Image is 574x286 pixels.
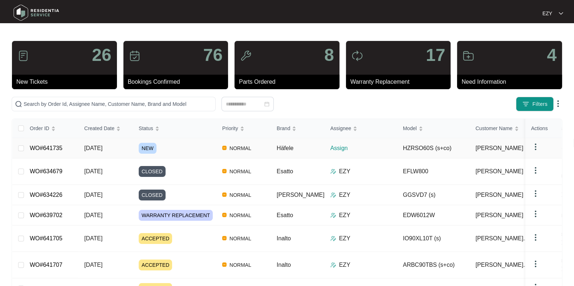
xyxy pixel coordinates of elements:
a: WO#634226 [30,192,62,198]
img: icon [351,50,363,62]
span: [DATE] [84,235,102,241]
td: ARBC90TBS (s+co) [397,252,470,278]
td: EDW6012W [397,205,470,225]
th: Priority [216,119,271,138]
img: residentia service logo [11,2,62,24]
span: Inalto [277,235,291,241]
img: dropdown arrow [531,189,540,198]
span: [DATE] [84,262,102,268]
p: EZY [339,191,350,199]
p: 17 [426,46,445,64]
p: Need Information [461,78,562,86]
span: [PERSON_NAME]... [476,261,528,269]
span: Created Date [84,124,114,132]
a: WO#634679 [30,168,62,174]
span: [PERSON_NAME] [476,191,524,199]
span: [DATE] [84,192,102,198]
input: Search by Order Id, Assignee Name, Customer Name, Brand and Model [24,100,212,108]
img: Vercel Logo [222,169,227,173]
span: Status [139,124,153,132]
th: Created Date [78,119,133,138]
p: 76 [203,46,223,64]
span: Esatto [277,212,293,218]
span: Priority [222,124,238,132]
span: [PERSON_NAME]... [476,234,528,243]
p: EZY [339,167,350,176]
img: Vercel Logo [222,192,227,197]
img: icon [240,50,252,62]
a: WO#641707 [30,262,62,268]
p: 8 [324,46,334,64]
th: Brand [271,119,325,138]
a: WO#641735 [30,145,62,151]
td: EFLW800 [397,158,470,185]
span: NEW [139,143,156,154]
th: Customer Name [470,119,542,138]
span: CLOSED [139,190,166,200]
span: NORMAL [227,191,254,199]
span: WARRANTY REPLACEMENT [139,210,213,221]
a: WO#641705 [30,235,62,241]
img: dropdown arrow [531,260,540,268]
span: [PERSON_NAME] [476,167,524,176]
span: [PERSON_NAME] [476,144,524,153]
span: [PERSON_NAME] [277,192,325,198]
img: Assigner Icon [330,169,336,174]
img: Assigner Icon [330,212,336,218]
img: dropdown arrow [531,166,540,175]
span: Esatto [277,168,293,174]
th: Status [133,119,216,138]
span: Inalto [277,262,291,268]
img: icon [129,50,141,62]
span: NORMAL [227,144,254,153]
span: NORMAL [227,167,254,176]
th: Model [397,119,470,138]
img: Assigner Icon [330,262,336,268]
img: dropdown arrow [531,233,540,242]
img: Vercel Logo [222,146,227,150]
p: EZY [339,261,350,269]
p: Warranty Replacement [350,78,451,86]
span: Brand [277,124,290,132]
span: [PERSON_NAME] [476,211,524,220]
img: Vercel Logo [222,262,227,267]
td: HZRSO60S (s+co) [397,138,470,158]
img: Assigner Icon [330,192,336,198]
button: filter iconFilters [516,97,554,111]
span: NORMAL [227,261,254,269]
p: EZY [339,211,350,220]
span: NORMAL [227,211,254,220]
span: Model [403,124,417,132]
th: Assignee [325,119,397,138]
span: [DATE] [84,145,102,151]
a: WO#639702 [30,212,62,218]
p: EZY [339,234,350,243]
th: Actions [525,119,562,138]
img: icon [17,50,29,62]
img: dropdown arrow [559,12,563,15]
span: Assignee [330,124,351,132]
span: CLOSED [139,166,166,177]
img: Assigner Icon [330,236,336,241]
span: ACCEPTED [139,260,172,270]
img: dropdown arrow [554,99,562,108]
span: Customer Name [476,124,513,132]
span: Häfele [277,145,293,151]
span: [DATE] [84,212,102,218]
img: Vercel Logo [222,236,227,240]
img: Vercel Logo [222,213,227,217]
span: Filters [532,100,547,108]
span: ACCEPTED [139,233,172,244]
th: Order ID [24,119,78,138]
p: New Tickets [16,78,117,86]
span: NORMAL [227,234,254,243]
img: search-icon [15,100,22,108]
p: 4 [547,46,557,64]
img: dropdown arrow [531,210,540,218]
p: Assign [330,144,397,153]
span: [DATE] [84,168,102,174]
img: icon [463,50,474,62]
img: filter icon [522,100,529,108]
span: Order ID [30,124,49,132]
p: EZY [542,10,552,17]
